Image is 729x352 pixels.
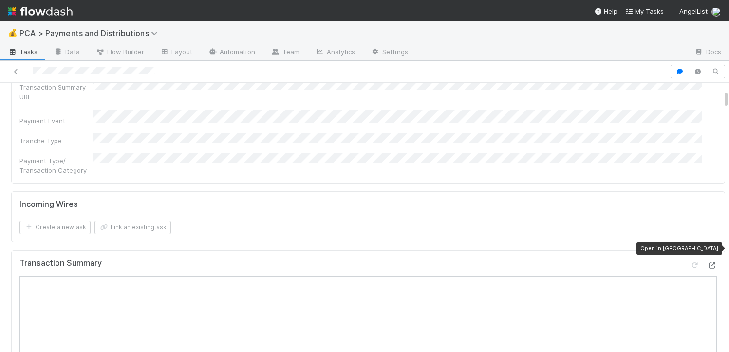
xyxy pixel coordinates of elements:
div: Payment Event [19,116,93,126]
div: Tranche Type [19,136,93,146]
h5: Incoming Wires [19,200,78,209]
span: My Tasks [625,7,664,15]
img: avatar_e7d5656d-bda2-4d83-89d6-b6f9721f96bd.png [711,7,721,17]
span: Tasks [8,47,38,56]
span: AngelList [679,7,708,15]
a: Automation [200,45,263,60]
a: Layout [152,45,200,60]
div: Help [594,6,617,16]
div: Transaction Summary URL [19,82,93,102]
img: logo-inverted-e16ddd16eac7371096b0.svg [8,3,73,19]
a: Analytics [307,45,363,60]
a: Flow Builder [88,45,152,60]
a: Settings [363,45,416,60]
span: 💰 [8,29,18,37]
a: Data [46,45,88,60]
span: PCA > Payments and Distributions [19,28,163,38]
button: Create a newtask [19,221,91,234]
a: Docs [687,45,729,60]
a: My Tasks [625,6,664,16]
span: Flow Builder [95,47,144,56]
a: Team [263,45,307,60]
button: Link an existingtask [94,221,171,234]
h5: Transaction Summary [19,259,102,268]
div: Payment Type/ Transaction Category [19,156,93,175]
